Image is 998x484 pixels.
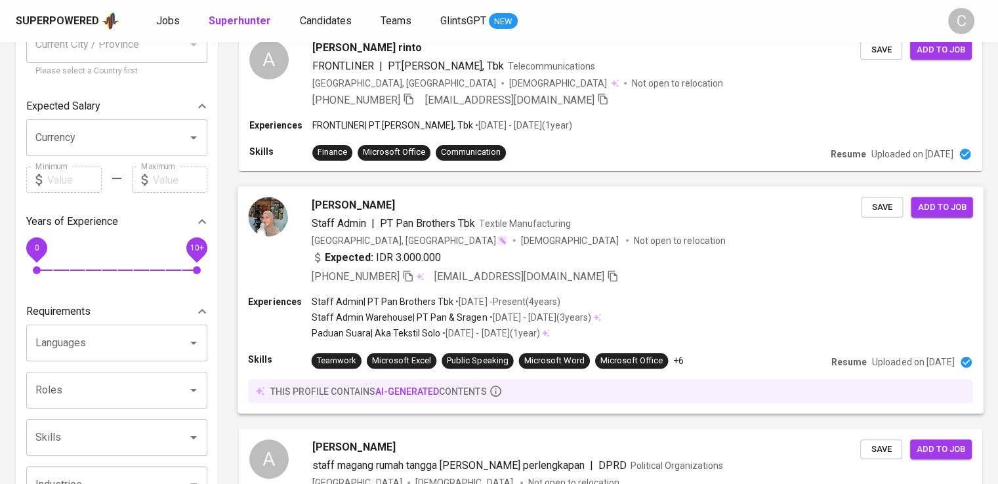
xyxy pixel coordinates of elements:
[867,43,896,58] span: Save
[102,11,119,31] img: app logo
[35,65,198,78] p: Please select a Country first
[831,148,866,161] p: Resume
[318,146,347,159] div: Finance
[521,233,621,247] span: [DEMOGRAPHIC_DATA]
[509,77,609,90] span: [DEMOGRAPHIC_DATA]
[312,459,585,472] span: staff magang rumah tangga [PERSON_NAME] perlengkapan
[312,327,441,340] p: Paduan Suara | Aka Tekstil Solo
[489,15,518,28] span: NEW
[156,14,180,27] span: Jobs
[249,145,312,158] p: Skills
[917,43,965,58] span: Add to job
[917,442,965,457] span: Add to job
[425,94,594,106] span: [EMAIL_ADDRESS][DOMAIN_NAME]
[317,355,356,367] div: Teamwork
[312,216,366,229] span: Staff Admin
[312,197,395,212] span: [PERSON_NAME]
[910,40,972,60] button: Add to job
[447,355,508,367] div: Public Speaking
[312,270,400,282] span: [PHONE_NUMBER]
[871,148,953,161] p: Uploaded on [DATE]
[872,355,954,369] p: Uploaded on [DATE]
[381,13,414,30] a: Teams
[270,384,486,397] p: this profile contains contents
[47,167,102,193] input: Value
[300,13,354,30] a: Candidates
[508,61,595,71] span: Telecommunications
[34,243,39,252] span: 0
[473,119,572,132] p: • [DATE] - [DATE] ( 1 year )
[312,94,400,106] span: [PHONE_NUMBER]
[184,381,203,399] button: Open
[632,77,723,90] p: Not open to relocation
[948,8,974,34] div: C
[209,13,274,30] a: Superhunter
[26,209,207,235] div: Years of Experience
[248,353,311,366] p: Skills
[371,215,375,231] span: |
[379,58,383,74] span: |
[16,11,119,31] a: Superpoweredapp logo
[372,355,431,367] div: Microsoft Excel
[600,355,663,367] div: Microsoft Office
[453,295,560,308] p: • [DATE] - Present ( 4 years )
[375,386,439,396] span: AI-generated
[440,14,486,27] span: GlintsGPT
[631,460,723,471] span: Political Organizations
[26,214,118,230] p: Years of Experience
[634,233,725,247] p: Not open to relocation
[312,249,442,265] div: IDR 3.000.000
[26,298,207,325] div: Requirements
[239,187,982,413] a: [PERSON_NAME]Staff Admin|PT Pan Brothers TbkTextile Manufacturing[GEOGRAPHIC_DATA], [GEOGRAPHIC_D...
[312,77,496,90] div: [GEOGRAPHIC_DATA], [GEOGRAPHIC_DATA]
[380,216,475,229] span: PT Pan Brothers Tbk
[184,129,203,147] button: Open
[479,218,570,228] span: Textile Manufacturing
[440,13,518,30] a: GlintsGPT NEW
[434,270,604,282] span: [EMAIL_ADDRESS][DOMAIN_NAME]
[441,146,501,159] div: Communication
[867,199,896,214] span: Save
[16,14,99,29] div: Superpowered
[487,311,591,324] p: • [DATE] - [DATE] ( 3 years )
[381,14,411,27] span: Teams
[312,311,488,324] p: Staff Admin Warehouse | PT Pan & Sragen
[524,355,585,367] div: Microsoft Word
[239,30,982,171] a: A[PERSON_NAME] rintoFRONTLINER|PT.[PERSON_NAME], TbkTelecommunications[GEOGRAPHIC_DATA], [GEOGRAP...
[153,167,207,193] input: Value
[861,197,903,217] button: Save
[312,295,454,308] p: Staff Admin | PT Pan Brothers Tbk
[300,14,352,27] span: Candidates
[831,355,867,369] p: Resume
[312,60,374,72] span: FRONTLINER
[26,304,91,319] p: Requirements
[598,459,627,472] span: DPRD
[190,243,203,252] span: 10+
[860,439,902,460] button: Save
[363,146,425,159] div: Microsoft Office
[910,439,972,460] button: Add to job
[388,60,504,72] span: PT.[PERSON_NAME], Tbk
[867,442,896,457] span: Save
[497,235,507,245] img: magic_wand.svg
[312,40,422,56] span: [PERSON_NAME] rinto
[312,119,473,132] p: FRONTLINER | PT.[PERSON_NAME], Tbk
[860,40,902,60] button: Save
[312,233,508,247] div: [GEOGRAPHIC_DATA], [GEOGRAPHIC_DATA]
[26,98,100,114] p: Expected Salary
[911,197,972,217] button: Add to job
[249,119,312,132] p: Experiences
[248,197,287,236] img: 570dd767c7089694d5e0b108bf1b5215.jpg
[917,199,966,214] span: Add to job
[26,93,207,119] div: Expected Salary
[440,327,539,340] p: • [DATE] - [DATE] ( 1 year )
[673,354,684,367] p: +6
[184,334,203,352] button: Open
[590,458,593,474] span: |
[156,13,182,30] a: Jobs
[184,428,203,447] button: Open
[325,249,373,265] b: Expected:
[249,439,289,479] div: A
[248,295,311,308] p: Experiences
[249,40,289,79] div: A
